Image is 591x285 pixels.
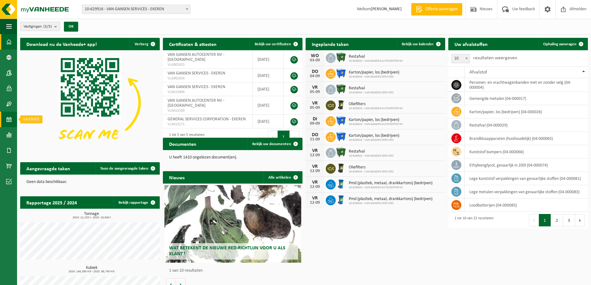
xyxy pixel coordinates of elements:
[349,118,403,122] span: Karton/papier, los (bedrijven)
[465,172,588,185] td: lege kunststof verpakkingen van gevaarlijke stoffen (04-000081)
[309,169,321,173] div: 12-09
[20,162,76,174] h2: Aangevraagde taken
[26,180,154,184] p: Geen data beschikbaar.
[451,213,494,227] div: 1 tot 10 van 22 resultaten
[252,142,291,146] span: Bekijk uw documenten
[336,147,346,158] img: WB-1100-HPE-GN-01
[169,155,296,160] p: U heeft 1410 ongelezen document(en).
[349,133,399,138] span: Karton/papier, los (bedrijven)
[349,186,432,189] span: 10-629910 - VAN GANSEN AUTOCENTER NV
[163,138,203,150] h2: Documenten
[309,180,321,185] div: VR
[163,38,223,50] h2: Certificaten & attesten
[253,82,284,96] td: [DATE]
[349,91,394,95] span: 10-629916 - VAN GANSEN SERVICES
[349,202,432,205] span: 10-629916 - VAN GANSEN SERVICES
[290,131,299,143] button: Next
[263,171,302,184] a: Alle artikelen
[465,105,588,118] td: karton/papier, los (bedrijven) (04-000026)
[349,154,394,158] span: 10-629916 - VAN GANSEN SERVICES
[253,50,284,69] td: [DATE]
[253,96,284,115] td: [DATE]
[349,102,403,107] span: Oliefilters
[551,214,563,226] button: 2
[465,185,588,198] td: lege metalen verpakkingen van gevaarlijke stoffen (04-000083)
[168,52,224,62] span: VAN GANSEN AUTOCENTER NV - [GEOGRAPHIC_DATA]
[309,196,321,201] div: VR
[539,214,551,226] button: 1
[20,196,83,208] h2: Rapportage 2025 / 2024
[23,216,160,219] span: 2024: 12,155 t - 2025: 16,940 t
[168,85,225,89] span: VAN GANSEN SERVICES - EKEREN
[23,270,160,273] span: 2024: 146,380 m3 - 2025: 88,740 m3
[448,38,494,50] h2: Uw afvalstoffen
[336,179,346,189] img: WB-0240-HPE-BE-01
[336,115,346,126] img: WB-1100-HPE-BE-01
[336,84,346,94] img: WB-1100-HPE-GN-01
[163,171,191,183] h2: Nieuws
[349,54,403,59] span: Restafval
[469,70,487,75] span: Afvalstof
[168,122,248,127] span: VLA613171
[336,52,346,63] img: WB-1100-HPE-GN-01
[336,194,346,205] img: WB-0240-HPE-BE-01
[465,78,588,92] td: personen -en vrachtwagenbanden met en zonder velg (04-000004)
[250,38,302,50] a: Bekijk uw certificaten
[168,108,248,113] span: VLA613169
[465,118,588,132] td: restafval (04-000029)
[309,137,321,142] div: 11-09
[130,38,159,50] button: Verberg
[473,56,517,60] label: resultaten weergeven
[23,266,160,273] h3: Kubiek
[268,131,278,143] button: Previous
[349,138,399,142] span: 10-629916 - VAN GANSEN SERVICES
[309,153,321,158] div: 12-09
[538,38,587,50] a: Ophaling aanvragen
[465,158,588,172] td: ethyleenglycol, gevaarlijk in 200l (04-000074)
[168,71,225,76] span: VAN GANSEN SERVICES - EKEREN
[336,100,346,110] img: WB-0240-HPE-BK-01
[452,54,470,63] span: 10
[168,76,248,81] span: VLA901924
[247,138,302,150] a: Bekijk uw documenten
[563,214,575,226] button: 3
[255,42,291,46] span: Bekijk uw certificaten
[349,181,432,186] span: Pmd (plastiek, metaal, drankkartons) (bedrijven)
[309,117,321,122] div: DI
[465,132,588,145] td: brandblusapparaten (huishoudelijk) (04-000065)
[164,185,301,263] a: Wat betekent de nieuwe RED-richtlijn voor u als klant?
[168,98,224,108] span: VAN GANSEN AUTOCENTER NV - [GEOGRAPHIC_DATA]
[309,185,321,189] div: 12-09
[309,148,321,153] div: VR
[349,165,394,170] span: Oliefilters
[349,170,394,174] span: 10-629916 - VAN GANSEN SERVICES
[349,122,403,126] span: 10-629910 - VAN GANSEN AUTOCENTER NV
[424,6,459,12] span: Offerte aanvragen
[309,85,321,90] div: VR
[349,149,394,154] span: Restafval
[309,58,321,63] div: 03-09
[168,117,246,122] span: GENERAL SERVICES CORPORATION - EKEREN
[64,22,78,32] button: OK
[24,22,52,31] span: Vestigingen
[95,162,159,175] a: Toon de aangevraagde taken
[575,214,585,226] button: Next
[411,3,462,16] a: Offerte aanvragen
[100,167,148,171] span: Toon de aangevraagde taken
[336,68,346,78] img: WB-1100-HPE-BE-01
[20,50,160,155] img: Download de VHEPlus App
[349,86,394,91] span: Restafval
[465,198,588,212] td: loodbatterijen (04-000085)
[349,107,403,110] span: 10-629910 - VAN GANSEN AUTOCENTER NV
[349,197,432,202] span: Pmd (plastiek, metaal, drankkartons) (bedrijven)
[336,163,346,173] img: WB-0240-HPE-BK-01
[465,92,588,105] td: gemengde metalen (04-000017)
[309,90,321,94] div: 05-09
[371,7,402,11] strong: [PERSON_NAME]
[278,131,290,143] button: 1
[349,59,403,63] span: 10-629910 - VAN GANSEN AUTOCENTER NV
[465,145,588,158] td: kunststof bumpers (04-000066)
[168,90,248,95] span: VLA613404
[253,115,284,128] td: [DATE]
[309,101,321,106] div: VR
